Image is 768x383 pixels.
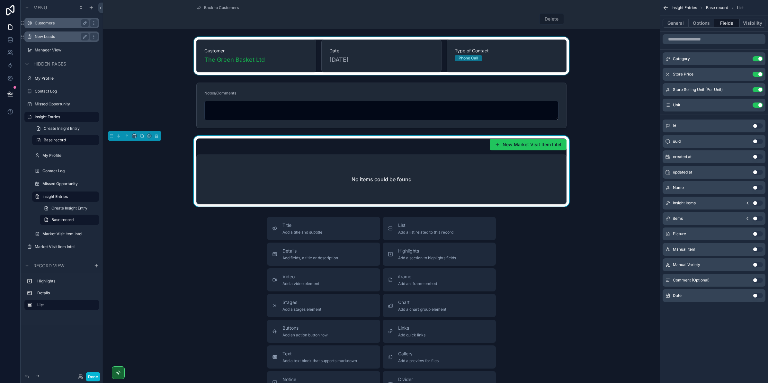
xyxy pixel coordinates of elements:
button: ButtonsAdd an action button row [267,320,380,343]
span: Details [282,248,338,254]
span: Add quick links [398,333,425,338]
span: Add an iframe embed [398,281,437,286]
span: Create Insight Entry [44,126,80,131]
button: HighlightsAdd a section to highlights fields [383,243,496,266]
span: Title [282,222,322,228]
span: Buttons [282,325,328,331]
label: New Leads [35,34,86,39]
button: LinksAdd quick links [383,320,496,343]
span: Name [673,185,684,190]
label: Details [37,290,96,296]
span: List [398,222,453,228]
a: Base record [32,135,99,145]
span: Add a title and subtitle [282,230,322,235]
span: Text [282,351,357,357]
span: Date [673,293,682,298]
span: Picture [673,231,686,236]
span: Links [398,325,425,331]
a: Back to Customers [196,5,239,10]
button: VideoAdd a video element [267,268,380,291]
span: Add a preview for files [398,358,439,363]
span: Highlights [398,248,456,254]
span: Base record [706,5,728,10]
label: Market Visit Item Intel [35,244,98,249]
button: ListAdd a list related to this record [383,217,496,240]
label: Contact Log [42,168,98,174]
span: uuid [673,139,681,144]
span: Gallery [398,351,439,357]
span: Stages [282,299,321,306]
button: ChartAdd a chart group element [383,294,496,317]
span: iframe [398,273,437,280]
span: Add a video element [282,281,319,286]
span: Record view [33,263,65,269]
span: Add a chart group element [398,307,446,312]
button: StagesAdd a stages element [267,294,380,317]
label: Missed Opportunity [35,102,98,107]
span: List [737,5,744,10]
span: Add a text block that supports markdown [282,358,357,363]
span: Unit [673,102,680,108]
label: Market Visit Item Intel [42,231,98,236]
div: scrollable content [21,273,103,316]
span: Manual Item [673,247,695,252]
span: Base record [51,217,74,222]
a: Base record [40,215,99,225]
button: GalleryAdd a preview for files [383,345,496,369]
a: Create Insight Entry [40,203,99,213]
button: Visibility [740,19,765,28]
span: Insight Items [673,200,696,206]
label: Missed Opportunity [42,181,98,186]
button: Done [86,372,100,381]
span: Manual Variety [673,262,700,267]
span: Hidden pages [33,61,66,67]
label: My Profile [35,76,98,81]
span: Menu [33,4,47,11]
span: Add a stages element [282,307,321,312]
label: Insight Entries [42,194,95,199]
label: My Profile [42,153,98,158]
button: TextAdd a text block that supports markdown [267,345,380,369]
span: updated at [673,170,692,175]
span: Base record [44,138,66,143]
button: General [663,19,689,28]
span: Add an action button row [282,333,328,338]
span: Comment (Optional) [673,278,710,283]
span: Back to Customers [204,5,239,10]
a: Create Insight Entry [32,123,99,134]
span: Category [673,56,690,61]
button: New Market Visit Item Intel [490,139,567,150]
button: TitleAdd a title and subtitle [267,217,380,240]
span: Store Price [673,72,693,77]
h2: No items could be found [352,175,412,183]
span: Store Selling Unit (Per Unit) [673,87,723,92]
span: Insight Entries [672,5,697,10]
span: Add a section to highlights fields [398,255,456,261]
a: Manager View [35,48,98,53]
button: DetailsAdd fields, a title or description [267,243,380,266]
span: Create Insight Entry [51,206,87,211]
span: Divider [398,376,422,383]
label: Contact Log [35,89,98,94]
label: Customers [35,21,86,26]
span: Add fields, a title or description [282,255,338,261]
span: Add a list related to this record [398,230,453,235]
span: Chart [398,299,446,306]
a: Insight Entries [35,114,95,120]
button: Fields [714,19,740,28]
span: Video [282,273,319,280]
span: Notice [282,376,321,383]
label: List [37,302,94,307]
span: id [673,123,676,129]
button: Options [689,19,714,28]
